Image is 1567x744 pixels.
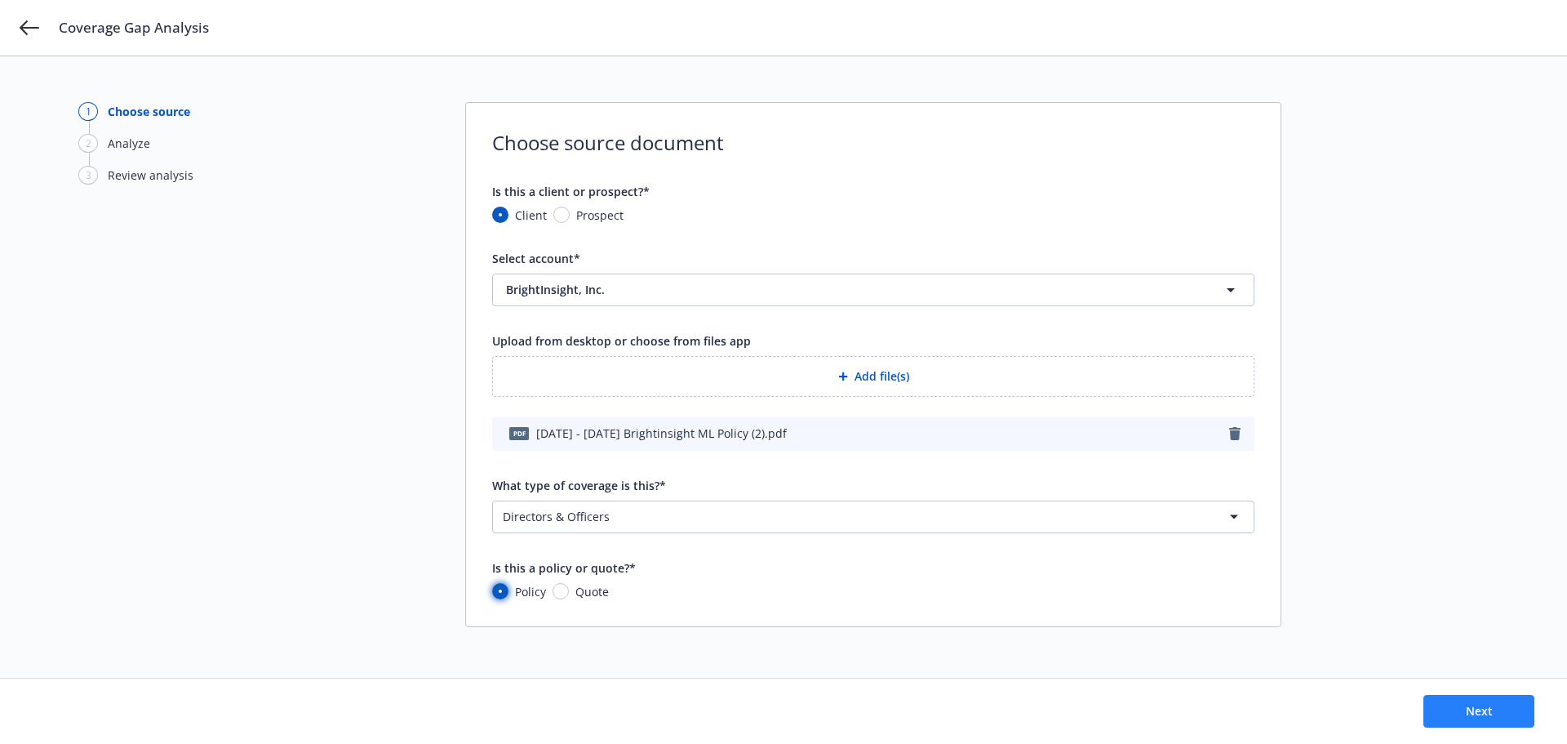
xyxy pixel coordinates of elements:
[492,207,508,223] input: Client
[78,134,98,153] div: 2
[575,583,609,600] span: Quote
[492,251,580,266] span: Select account*
[492,274,1254,306] button: BrightInsight, Inc.
[553,207,570,223] input: Prospect
[108,167,193,184] div: Review analysis
[492,583,508,599] input: Policy
[108,103,190,120] div: Choose source
[492,478,666,493] span: What type of coverage is this?*
[492,333,751,349] span: Upload from desktop or choose from files app
[108,135,150,152] div: Analyze
[492,560,636,576] span: Is this a policy or quote?*
[492,356,1254,397] button: Add file(s)
[515,207,547,224] span: Client
[1466,703,1493,719] span: Next
[78,102,98,121] div: 1
[536,425,787,442] span: [DATE] - [DATE] Brightinsight ML Policy (2).pdf
[576,207,624,224] span: Prospect
[492,129,1254,157] span: Choose source document
[78,166,98,185] div: 3
[59,18,209,38] span: Coverage Gap Analysis
[509,427,529,439] span: pdf
[515,583,546,600] span: Policy
[492,184,650,199] span: Is this a client or prospect?*
[506,281,1149,298] span: BrightInsight, Inc.
[1423,695,1534,728] button: Next
[553,583,569,599] input: Quote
